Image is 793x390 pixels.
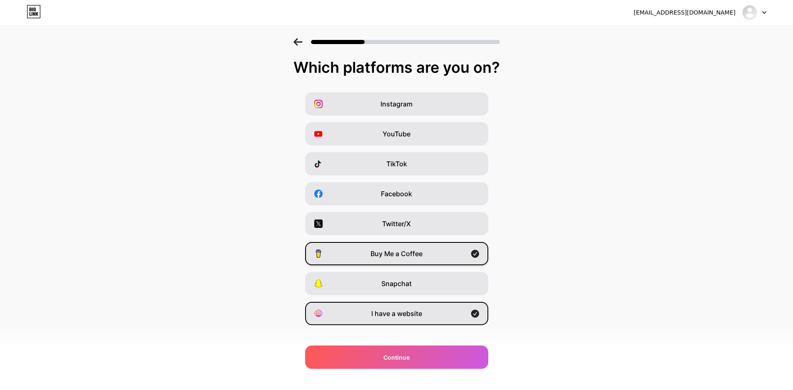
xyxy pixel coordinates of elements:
[371,309,422,318] span: I have a website
[634,8,736,17] div: [EMAIL_ADDRESS][DOMAIN_NAME]
[383,129,410,139] span: YouTube
[370,249,423,259] span: Buy Me a Coffee
[8,59,785,76] div: Which platforms are you on?
[382,219,411,229] span: Twitter/X
[381,189,412,199] span: Facebook
[386,159,407,169] span: TikTok
[381,279,412,289] span: Snapchat
[742,5,758,20] img: vsecure360
[383,353,410,362] span: Continue
[380,99,413,109] span: Instagram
